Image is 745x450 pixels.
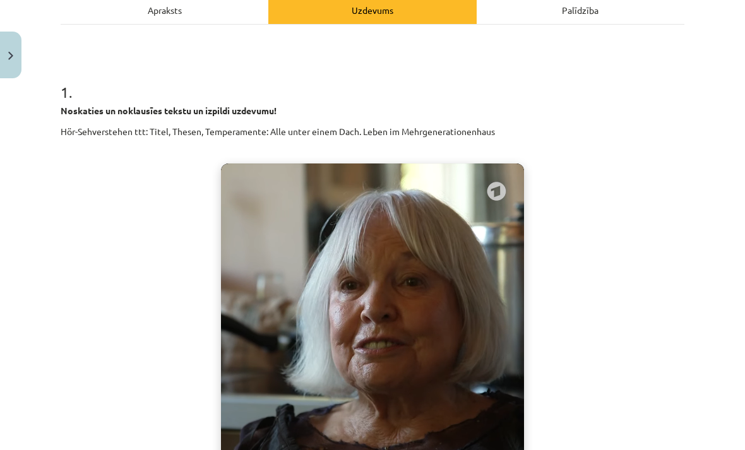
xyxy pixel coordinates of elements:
[61,105,277,116] strong: Noskaties un noklausīes tekstu un izpildi uzdevumu!
[61,61,684,100] h1: 1 .
[8,52,13,60] img: icon-close-lesson-0947bae3869378f0d4975bcd49f059093ad1ed9edebbc8119c70593378902aed.svg
[61,125,684,138] p: Hör-Sehverstehen ttt: Titel, Thesen, Temperamente: Alle unter einem Dach. Leben im Mehrgeneration...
